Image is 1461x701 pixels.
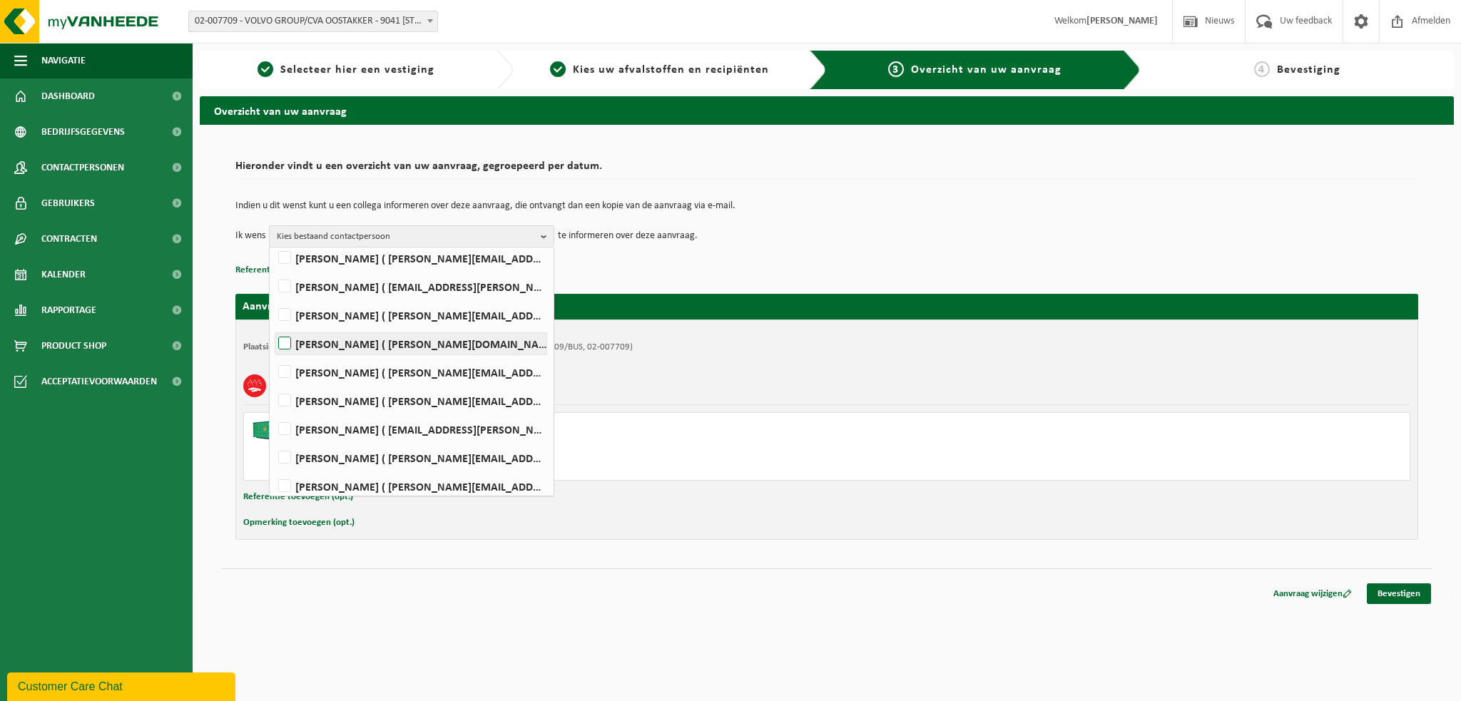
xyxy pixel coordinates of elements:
[269,225,554,247] button: Kies bestaand contactpersoon
[258,61,273,77] span: 1
[235,261,345,280] button: Referentie toevoegen (opt.)
[251,420,294,441] img: HK-XC-40-GN-00.png
[188,11,438,32] span: 02-007709 - VOLVO GROUP/CVA OOSTAKKER - 9041 OOSTAKKER, SMALLEHEERWEG 31
[275,247,546,269] label: [PERSON_NAME] ( [PERSON_NAME][EMAIL_ADDRESS][PERSON_NAME][DOMAIN_NAME] )
[573,64,769,76] span: Kies uw afvalstoffen en recipiënten
[41,221,97,257] span: Contracten
[41,185,95,221] span: Gebruikers
[275,333,546,354] label: [PERSON_NAME] ( [PERSON_NAME][DOMAIN_NAME][EMAIL_ADDRESS][PERSON_NAME][DOMAIN_NAME] )
[275,276,546,297] label: [PERSON_NAME] ( [EMAIL_ADDRESS][PERSON_NAME][DOMAIN_NAME] )
[275,305,546,326] label: [PERSON_NAME] ( [PERSON_NAME][EMAIL_ADDRESS][PERSON_NAME][DOMAIN_NAME] )
[275,447,546,469] label: [PERSON_NAME] ( [PERSON_NAME][EMAIL_ADDRESS][DOMAIN_NAME] )
[275,476,546,497] label: [PERSON_NAME] ( [PERSON_NAME][EMAIL_ADDRESS][PERSON_NAME][DOMAIN_NAME] )
[41,328,106,364] span: Product Shop
[200,96,1454,124] h2: Overzicht van uw aanvraag
[1367,583,1431,604] a: Bevestigen
[41,78,95,114] span: Dashboard
[41,364,157,399] span: Acceptatievoorwaarden
[41,114,125,150] span: Bedrijfsgegevens
[235,201,1418,211] p: Indien u dit wenst kunt u een collega informeren over deze aanvraag, die ontvangt dan een kopie v...
[235,160,1418,180] h2: Hieronder vindt u een overzicht van uw aanvraag, gegroepeerd per datum.
[275,390,546,411] label: [PERSON_NAME] ( [PERSON_NAME][EMAIL_ADDRESS][PERSON_NAME][DOMAIN_NAME] )
[189,11,437,31] span: 02-007709 - VOLVO GROUP/CVA OOSTAKKER - 9041 OOSTAKKER, SMALLEHEERWEG 31
[275,419,546,440] label: [PERSON_NAME] ( [EMAIL_ADDRESS][PERSON_NAME][DOMAIN_NAME] )
[308,443,884,454] div: Ophalen en plaatsen lege container
[1263,583,1363,604] a: Aanvraag wijzigen
[243,488,353,506] button: Referentie toevoegen (opt.)
[1254,61,1270,77] span: 4
[277,226,535,247] span: Kies bestaand contactpersoon
[41,43,86,78] span: Navigatie
[280,64,434,76] span: Selecteer hier een vestiging
[911,64,1062,76] span: Overzicht van uw aanvraag
[243,513,355,532] button: Opmerking toevoegen (opt.)
[1277,64,1340,76] span: Bevestiging
[41,257,86,292] span: Kalender
[888,61,904,77] span: 3
[235,225,265,247] p: Ik wens
[207,61,485,78] a: 1Selecteer hier een vestiging
[308,461,884,473] div: Aantal: 1
[558,225,698,247] p: te informeren over deze aanvraag.
[243,301,350,312] strong: Aanvraag voor [DATE]
[41,150,124,185] span: Contactpersonen
[275,362,546,383] label: [PERSON_NAME] ( [PERSON_NAME][EMAIL_ADDRESS][PERSON_NAME][DOMAIN_NAME] )
[41,292,96,328] span: Rapportage
[7,670,238,701] iframe: chat widget
[1086,16,1158,26] strong: [PERSON_NAME]
[243,342,305,352] strong: Plaatsingsadres:
[521,61,799,78] a: 2Kies uw afvalstoffen en recipiënten
[550,61,566,77] span: 2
